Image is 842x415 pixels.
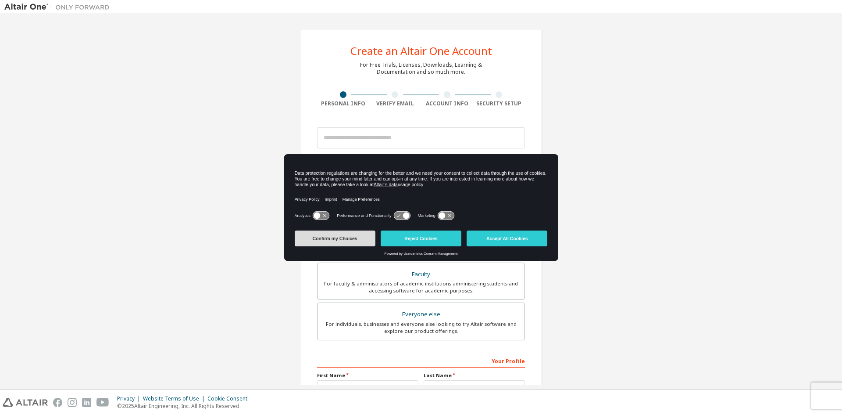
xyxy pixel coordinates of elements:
[317,372,418,379] label: First Name
[143,395,207,402] div: Website Terms of Use
[424,372,525,379] label: Last Name
[117,402,253,410] p: © 2025 Altair Engineering, Inc. All Rights Reserved.
[473,100,525,107] div: Security Setup
[3,398,48,407] img: altair_logo.svg
[68,398,77,407] img: instagram.svg
[317,354,525,368] div: Your Profile
[96,398,109,407] img: youtube.svg
[360,61,482,76] div: For Free Trials, Licenses, Downloads, Learning & Documentation and so much more.
[323,308,519,321] div: Everyone else
[4,3,114,11] img: Altair One
[323,268,519,281] div: Faculty
[350,46,492,56] div: Create an Altair One Account
[369,100,421,107] div: Verify Email
[82,398,91,407] img: linkedin.svg
[323,280,519,294] div: For faculty & administrators of academic institutions administering students and accessing softwa...
[421,100,473,107] div: Account Info
[117,395,143,402] div: Privacy
[207,395,253,402] div: Cookie Consent
[53,398,62,407] img: facebook.svg
[323,321,519,335] div: For individuals, businesses and everyone else looking to try Altair software and explore our prod...
[317,100,369,107] div: Personal Info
